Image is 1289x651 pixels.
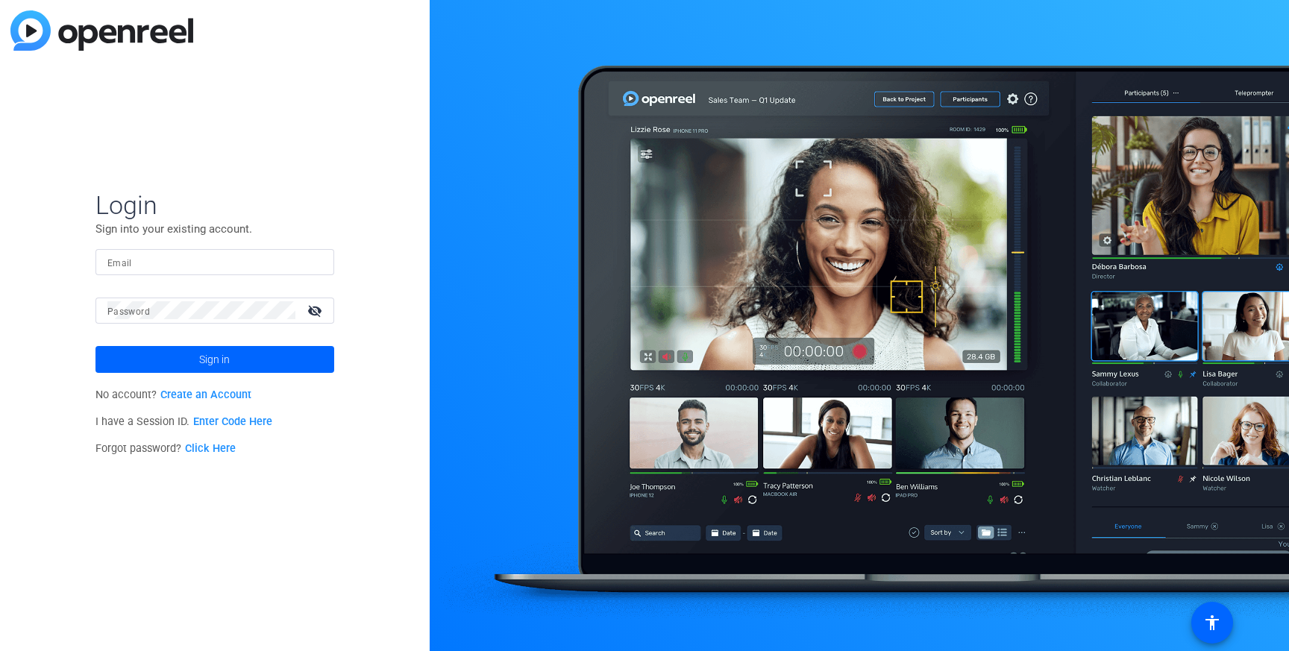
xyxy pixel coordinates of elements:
[95,442,236,455] span: Forgot password?
[10,10,193,51] img: blue-gradient.svg
[107,306,150,317] mat-label: Password
[199,341,230,378] span: Sign in
[95,389,251,401] span: No account?
[193,415,272,428] a: Enter Code Here
[1203,614,1221,632] mat-icon: accessibility
[107,253,322,271] input: Enter Email Address
[185,442,236,455] a: Click Here
[95,189,334,221] span: Login
[95,415,272,428] span: I have a Session ID.
[160,389,251,401] a: Create an Account
[107,258,132,268] mat-label: Email
[298,300,334,321] mat-icon: visibility_off
[95,346,334,373] button: Sign in
[95,221,334,237] p: Sign into your existing account.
